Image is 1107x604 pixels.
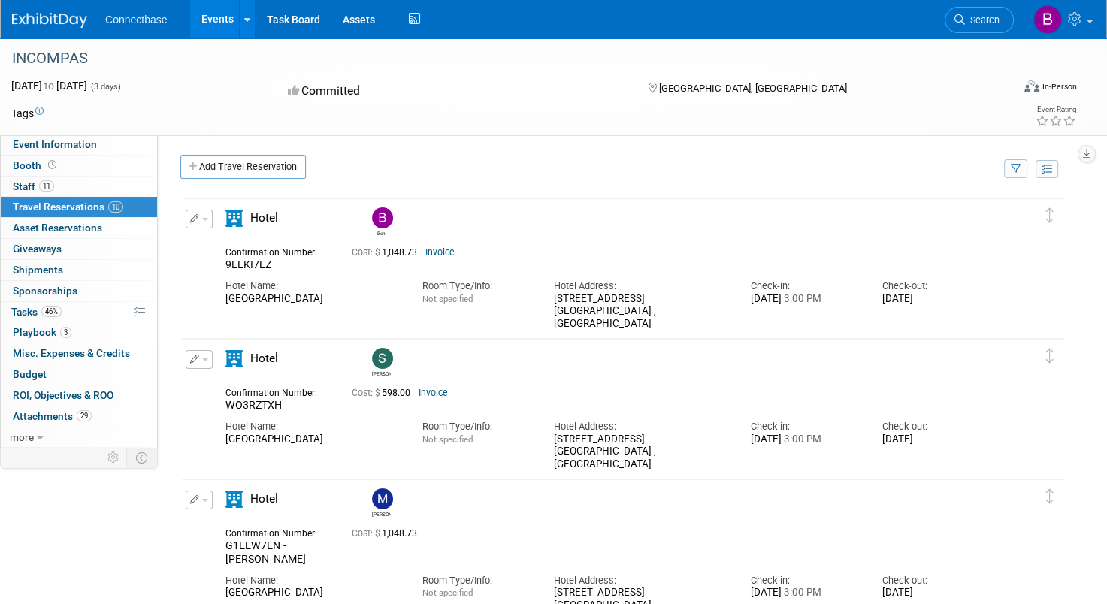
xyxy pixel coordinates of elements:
span: Staff [13,180,54,192]
div: Shivani York [368,348,395,377]
span: 46% [41,306,62,317]
i: Hotel [225,210,243,227]
span: Attachments [13,410,92,422]
div: Check-in: [751,574,860,587]
td: Toggle Event Tabs [127,448,158,467]
i: Click and drag to move item [1046,489,1054,504]
div: Room Type/Info: [422,279,531,293]
i: Click and drag to move item [1046,208,1054,223]
div: Maria Sterck [368,488,395,518]
span: G1EEW7EN - [PERSON_NAME] [225,539,306,565]
a: Search [945,7,1014,33]
div: Hotel Address: [554,574,728,587]
div: [DATE] [882,293,991,306]
span: Shipments [13,264,63,276]
span: 3:00 PM [782,587,821,598]
div: In-Person [1042,81,1077,92]
i: Click and drag to move item [1046,349,1054,364]
span: [DATE] [DATE] [11,80,87,92]
div: Hotel Address: [554,279,728,293]
span: Hotel [250,211,278,225]
span: WO3RZTXH [225,399,282,411]
td: Tags [11,106,44,121]
span: Hotel [250,492,278,506]
a: Playbook3 [1,322,157,343]
div: Check-out: [882,279,991,293]
a: Booth [1,156,157,176]
div: [GEOGRAPHIC_DATA] [225,433,400,446]
a: Invoice [419,388,448,398]
span: Not specified [422,294,473,304]
span: Asset Reservations [13,222,102,234]
div: Hotel Address: [554,420,728,433]
div: Committed [283,78,624,104]
a: Budget [1,364,157,385]
span: 29 [77,410,92,421]
span: Cost: $ [352,388,382,398]
div: Hotel Name: [225,574,400,587]
span: Travel Reservations [13,201,123,213]
div: Check-in: [751,420,860,433]
i: Hotel [225,491,243,508]
div: [GEOGRAPHIC_DATA] [225,587,400,599]
div: Shivani York [372,369,391,377]
span: Connectbase [105,14,168,26]
div: [DATE] [751,433,860,446]
a: Staff11 [1,177,157,197]
div: [DATE] [751,587,860,599]
span: Cost: $ [352,247,382,258]
span: Not specified [422,587,473,598]
img: ExhibitDay [12,13,87,28]
div: Check-in: [751,279,860,293]
a: Asset Reservations [1,218,157,238]
span: 598.00 [352,388,416,398]
div: Confirmation Number: [225,524,329,539]
span: 10 [108,201,123,213]
a: Shipments [1,260,157,280]
a: Event Information [1,134,157,155]
span: Tasks [11,306,62,318]
span: Cost: $ [352,528,382,539]
span: to [42,80,56,92]
a: ROI, Objectives & ROO [1,385,157,406]
a: Attachments29 [1,406,157,427]
span: Not specified [422,434,473,445]
span: 11 [39,180,54,192]
a: Travel Reservations10 [1,197,157,217]
div: Event Format [918,78,1077,101]
div: Confirmation Number: [225,243,329,258]
span: Budget [13,368,47,380]
i: Filter by Traveler [1011,165,1021,174]
span: 3 [60,327,71,338]
div: [DATE] [751,293,860,306]
span: (3 days) [89,82,121,92]
img: Brian Maggiacomo [1033,5,1062,34]
span: 1,048.73 [352,247,423,258]
div: INCOMPAS [7,45,986,72]
div: Confirmation Number: [225,383,329,399]
i: Hotel [225,350,243,367]
img: Shivani York [372,348,393,369]
span: more [10,431,34,443]
div: Event Rating [1036,106,1076,113]
div: Room Type/Info: [422,420,531,433]
span: 3:00 PM [782,293,821,304]
a: Add Travel Reservation [180,155,306,179]
div: Ben Edmond [372,228,391,237]
span: 1,048.73 [352,528,423,539]
span: Booth not reserved yet [45,159,59,171]
span: Playbook [13,326,71,338]
span: Event Information [13,138,97,150]
div: [GEOGRAPHIC_DATA] [225,293,400,306]
a: Misc. Expenses & Credits [1,343,157,364]
div: Maria Sterck [372,509,391,518]
div: [STREET_ADDRESS] [GEOGRAPHIC_DATA] , [GEOGRAPHIC_DATA] [554,293,728,331]
div: Hotel Name: [225,420,400,433]
a: more [1,427,157,448]
div: Ben Edmond [368,207,395,237]
img: Ben Edmond [372,207,393,228]
span: ROI, Objectives & ROO [13,389,113,401]
div: Check-out: [882,574,991,587]
div: [STREET_ADDRESS] [GEOGRAPHIC_DATA] , [GEOGRAPHIC_DATA] [554,433,728,471]
span: [GEOGRAPHIC_DATA], [GEOGRAPHIC_DATA] [659,83,847,94]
